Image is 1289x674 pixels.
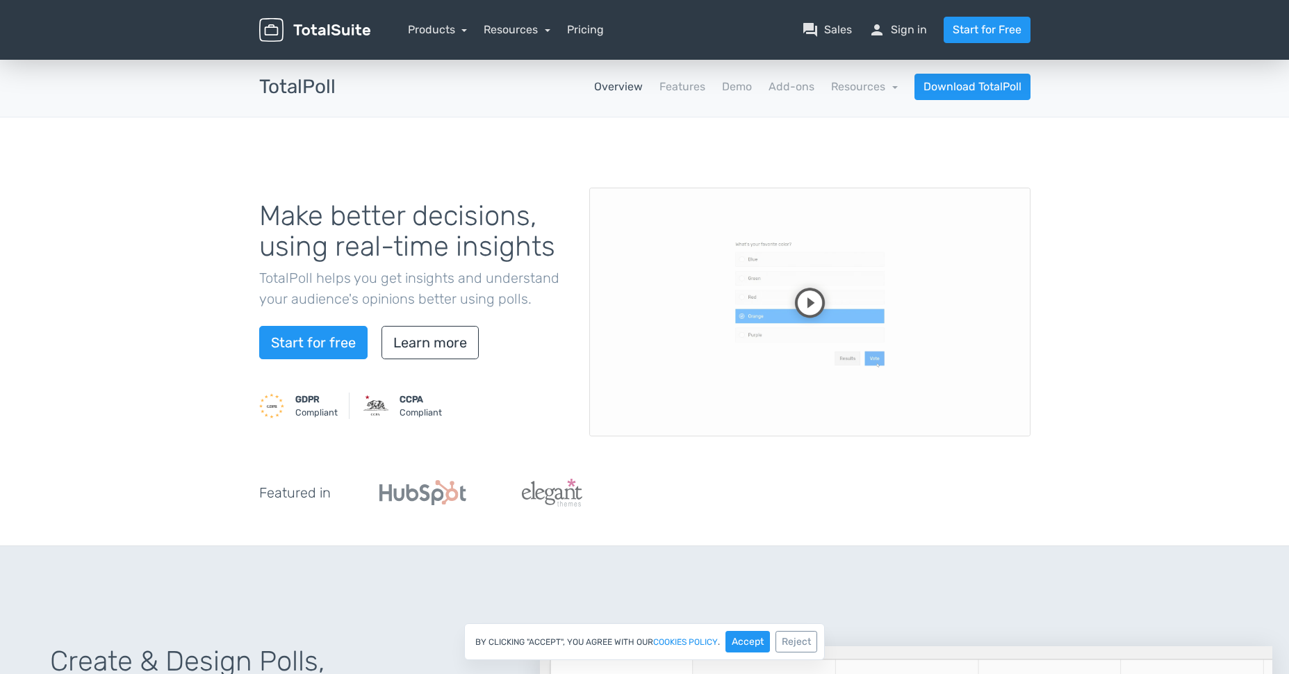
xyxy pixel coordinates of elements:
[769,79,814,95] a: Add-ons
[259,268,568,309] p: TotalPoll helps you get insights and understand your audience's opinions better using polls.
[944,17,1031,43] a: Start for Free
[869,22,927,38] a: personSign in
[295,393,338,419] small: Compliant
[522,479,582,507] img: ElegantThemes
[567,22,604,38] a: Pricing
[914,74,1031,100] a: Download TotalPoll
[831,80,898,93] a: Resources
[484,23,550,36] a: Resources
[659,79,705,95] a: Features
[653,638,718,646] a: cookies policy
[259,76,336,98] h3: TotalPoll
[295,394,320,404] strong: GDPR
[381,326,479,359] a: Learn more
[400,394,423,404] strong: CCPA
[259,393,284,418] img: GDPR
[408,23,468,36] a: Products
[725,631,770,652] button: Accept
[802,22,819,38] span: question_answer
[775,631,817,652] button: Reject
[259,485,331,500] h5: Featured in
[259,201,568,262] h1: Make better decisions, using real-time insights
[802,22,852,38] a: question_answerSales
[363,393,388,418] img: CCPA
[594,79,643,95] a: Overview
[722,79,752,95] a: Demo
[379,480,466,505] img: Hubspot
[869,22,885,38] span: person
[259,326,368,359] a: Start for free
[400,393,442,419] small: Compliant
[464,623,825,660] div: By clicking "Accept", you agree with our .
[259,18,370,42] img: TotalSuite for WordPress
